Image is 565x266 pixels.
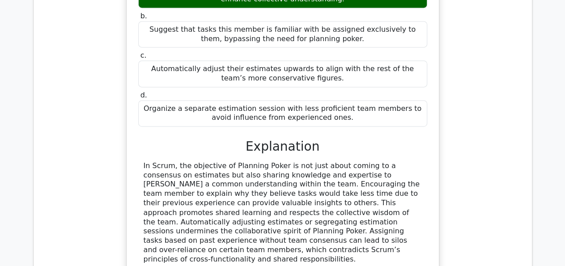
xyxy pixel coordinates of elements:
[138,100,427,127] div: Organize a separate estimation session with less proficient team members to avoid influence from ...
[138,60,427,87] div: Automatically adjust their estimates upwards to align with the rest of the team’s more conservati...
[140,12,147,20] span: b.
[138,21,427,48] div: Suggest that tasks this member is familiar with be assigned exclusively to them, bypassing the ne...
[140,91,147,99] span: d.
[144,139,422,154] h3: Explanation
[140,51,147,59] span: c.
[144,161,422,264] div: In Scrum, the objective of Planning Poker is not just about coming to a consensus on estimates bu...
